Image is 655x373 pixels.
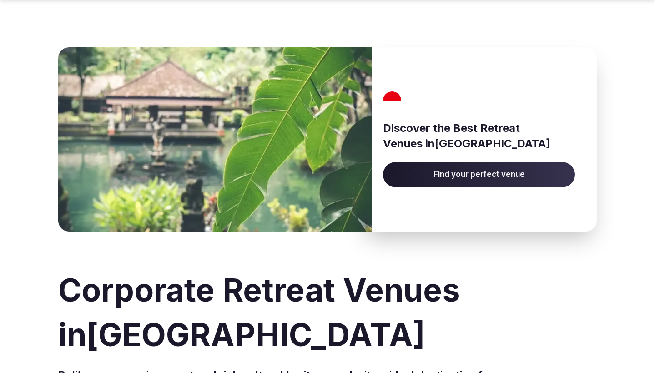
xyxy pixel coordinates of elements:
[383,121,575,151] h3: Discover the Best Retreat Venues in [GEOGRAPHIC_DATA]
[58,47,372,232] img: Banner image for Indonesia representative of the country
[383,162,575,187] a: Find your perfect venue
[380,91,405,110] img: Indonesia's flag
[58,268,597,357] h1: Corporate Retreat Venues in [GEOGRAPHIC_DATA]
